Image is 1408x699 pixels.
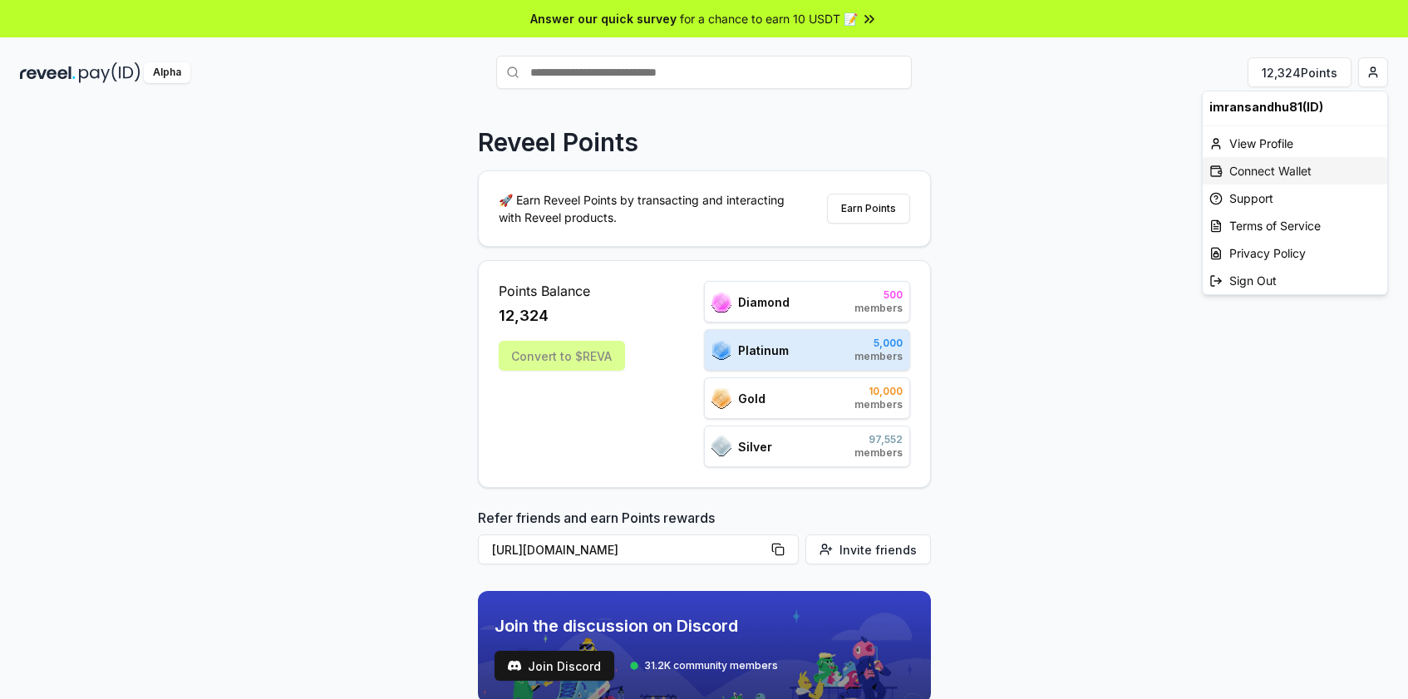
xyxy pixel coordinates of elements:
div: Sign Out [1203,267,1387,294]
div: imransandhu81(ID) [1203,91,1387,122]
a: Support [1203,185,1387,212]
div: View Profile [1203,130,1387,157]
a: Terms of Service [1203,212,1387,239]
div: Connect Wallet [1203,157,1387,185]
a: Privacy Policy [1203,239,1387,267]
